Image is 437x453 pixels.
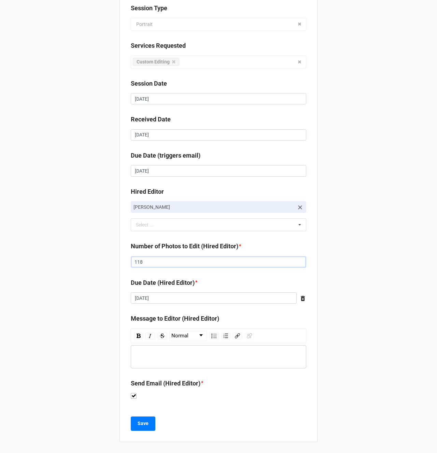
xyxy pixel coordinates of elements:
div: Strikethrough [158,333,167,339]
label: Received Date [131,115,171,124]
label: Send Email (Hired Editor) [131,379,200,388]
button: Save [131,417,155,431]
label: Session Type [131,3,167,13]
label: Due Date (triggers email) [131,151,200,160]
input: Date [131,129,306,141]
div: Unlink [245,333,254,339]
input: Date [131,93,306,105]
label: Due Date (Hired Editor) [131,278,195,288]
label: Message to Editor (Hired Editor) [131,314,219,323]
p: [PERSON_NAME] [133,204,294,210]
label: Session Date [131,79,167,88]
input: Date [131,165,306,177]
span: Normal [171,332,188,340]
div: Link [233,333,242,339]
label: Hired Editor [131,187,164,196]
div: rdw-wrapper [131,328,306,368]
b: Save [138,420,149,427]
div: Select ... [134,221,164,229]
div: Ordered [222,333,230,339]
div: Unordered [209,333,219,339]
div: rdw-toolbar [131,328,306,344]
div: Italic [145,333,155,339]
div: rdw-dropdown [169,331,207,341]
label: Services Requested [131,41,186,50]
div: rdw-link-control [231,331,255,341]
label: Number of Photos to Edit (Hired Editor) [131,242,238,251]
input: Date [131,292,297,304]
div: rdw-list-control [208,331,231,341]
div: rdw-editor [134,353,303,361]
div: rdw-block-control [168,331,208,341]
div: rdw-inline-control [133,331,168,341]
div: Bold [134,333,143,339]
a: Block Type [170,331,207,341]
